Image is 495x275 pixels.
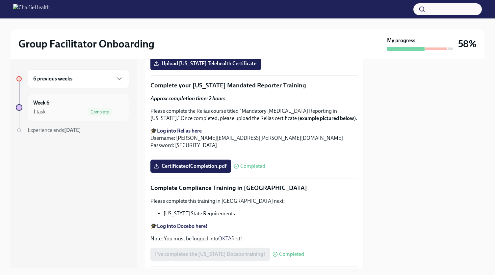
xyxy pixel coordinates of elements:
[64,127,81,133] strong: [DATE]
[157,128,202,134] a: Log into Relias here
[87,109,113,114] span: Complete
[16,94,129,121] a: Week 61 taskComplete
[387,37,415,44] strong: My progress
[18,37,154,50] h2: Group Facilitator Onboarding
[150,223,358,230] p: 🎓
[300,115,354,121] strong: example pictured below
[218,235,231,242] a: OKTA
[458,38,477,50] h3: 58%
[164,210,358,217] li: [US_STATE] State Requirements
[33,108,46,115] div: 1 task
[28,69,129,88] div: 6 previous weeks
[279,252,304,257] span: Completed
[150,57,261,70] label: Upload [US_STATE] Telehealth Certificate
[13,4,50,15] img: CharlieHealth
[150,95,225,102] strong: Approx completion time: 2 hours
[150,127,358,149] p: 🎓 Username: [PERSON_NAME][EMAIL_ADDRESS][PERSON_NAME][DOMAIN_NAME] Password: [SECURITY_DATA]
[150,235,358,242] p: Note: You must be logged into first!
[157,223,208,229] a: Log into Docebo here!
[150,160,231,173] label: CertificateofCompletion.pdf
[28,127,81,133] span: Experience ends
[240,164,265,169] span: Completed
[33,75,72,82] h6: 6 previous weeks
[150,198,358,205] p: Please complete this training in [GEOGRAPHIC_DATA] next:
[150,81,358,90] p: Complete your [US_STATE] Mandated Reporter Training
[150,184,358,192] p: Complete Compliance Training in [GEOGRAPHIC_DATA]
[155,163,226,169] span: CertificateofCompletion.pdf
[33,99,49,107] h6: Week 6
[155,60,256,67] span: Upload [US_STATE] Telehealth Certificate
[150,107,358,122] p: Please complete the Relias course titled "Mandatory [MEDICAL_DATA] Reporting in [US_STATE]." Once...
